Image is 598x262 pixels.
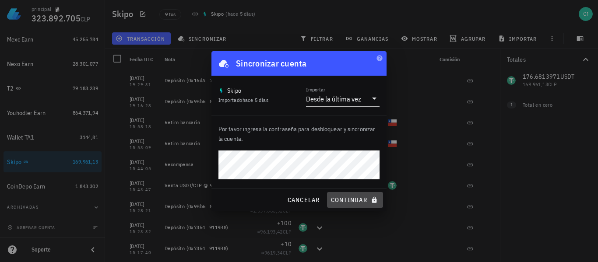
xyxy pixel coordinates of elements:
[287,196,320,204] span: cancelar
[331,196,380,204] span: continuar
[218,88,224,93] img: apple-touch-icon.png
[218,124,380,143] p: Por favor ingresa la contraseña para desbloquear y sincronizar la cuenta.
[306,86,325,93] label: Importar
[306,91,380,106] div: ImportarDesde la última vez
[327,192,383,208] button: continuar
[283,192,323,208] button: cancelar
[236,56,307,70] div: Sincronizar cuenta
[218,97,268,103] span: Importado
[243,97,268,103] span: hace 5 días
[306,94,361,103] div: Desde la última vez
[227,86,241,95] div: Skipo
